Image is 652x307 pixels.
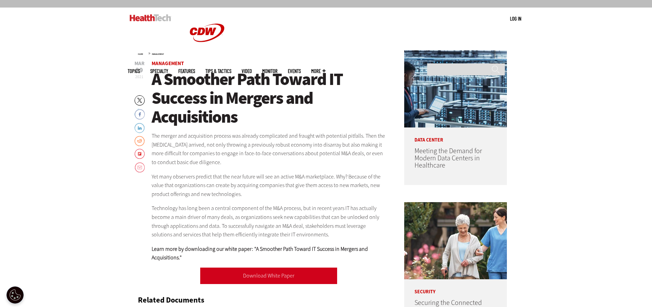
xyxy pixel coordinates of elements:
[152,172,386,199] p: Yet many observers predict that the near future will see an active M&A marketplace. Why? Because ...
[152,132,386,167] p: The merger and acquisition process was already complicated and fraught with potential pitfalls. T...
[152,68,343,128] span: A Smoother Path Toward IT Success in Mergers and Acquisitions
[288,69,301,74] a: Events
[242,69,252,74] a: Video
[7,286,24,304] div: Cookie Settings
[130,14,171,21] img: Home
[414,146,482,170] a: Meeting the Demand for Modern Data Centers in Healthcare
[152,204,386,239] p: Technology has long been a central component of the M&A process, but in recent years IT has actua...
[200,268,337,284] a: Download White Paper
[205,69,231,74] a: Tips & Tactics
[150,69,168,74] span: Specialty
[311,69,325,74] span: More
[510,15,521,22] div: User menu
[138,296,204,304] h3: Related Documents
[404,127,507,143] p: Data Center
[262,69,278,74] a: MonITor
[181,53,233,60] a: CDW
[181,8,233,58] img: Home
[178,69,195,74] a: Features
[128,69,140,74] span: Topics
[404,202,507,279] img: nurse walks with senior woman through a garden
[404,50,507,127] img: engineer with laptop overlooking data center
[510,15,521,22] a: Log in
[404,279,507,294] p: Security
[152,245,368,261] strong: Learn more by downloading our white paper: "A Smoother Path Toward IT Success in Mergers and Acqu...
[7,286,24,304] button: Open Preferences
